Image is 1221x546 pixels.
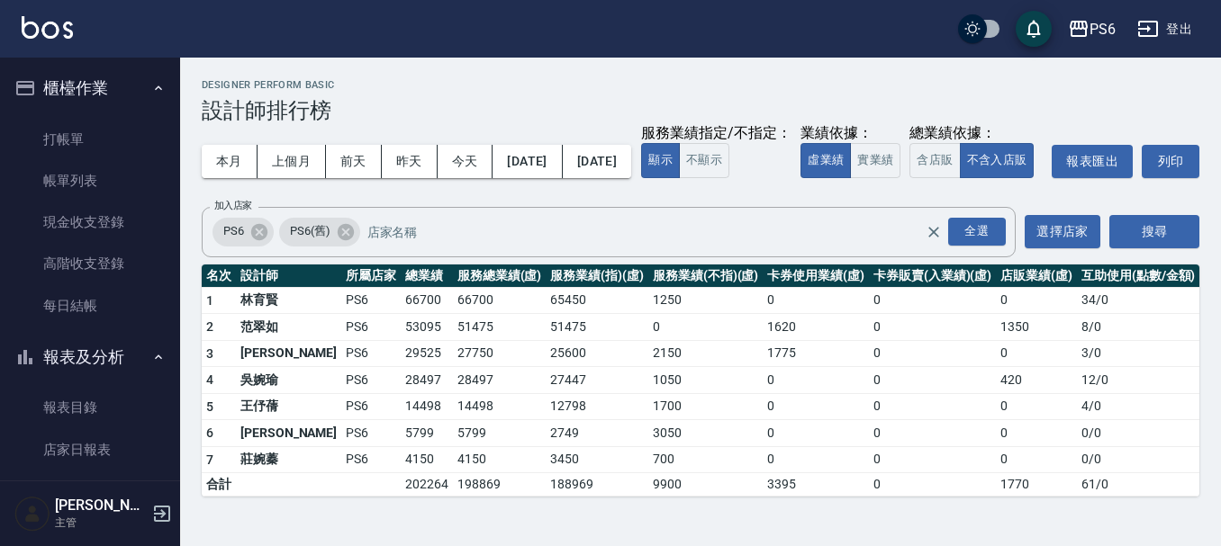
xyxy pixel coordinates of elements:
[341,393,401,420] td: PS6
[648,264,763,288] th: 服務業績(不指)(虛)
[1077,340,1199,367] td: 3 / 0
[996,287,1077,314] td: 0
[763,314,869,341] td: 1620
[648,340,763,367] td: 2150
[546,393,648,420] td: 12798
[341,287,401,314] td: PS6
[641,143,680,178] button: 顯示
[763,446,869,473] td: 0
[453,367,547,394] td: 28497
[679,143,729,178] button: 不顯示
[869,314,996,341] td: 0
[546,446,648,473] td: 3450
[763,264,869,288] th: 卡券使用業績(虛)
[453,420,547,447] td: 5799
[648,367,763,394] td: 1050
[763,287,869,314] td: 0
[341,420,401,447] td: PS6
[453,473,547,497] td: 198869
[850,143,900,178] button: 實業績
[202,145,258,178] button: 本月
[202,98,1199,123] h3: 設計師排行榜
[869,340,996,367] td: 0
[648,420,763,447] td: 3050
[7,243,173,284] a: 高階收支登錄
[546,420,648,447] td: 2749
[1077,314,1199,341] td: 8 / 0
[7,65,173,112] button: 櫃檯作業
[206,346,213,361] span: 3
[996,340,1077,367] td: 0
[236,314,341,341] td: 范翠如
[7,285,173,327] a: 每日結帳
[546,367,648,394] td: 27447
[996,367,1077,394] td: 420
[1077,264,1199,288] th: 互助使用(點數/金額)
[453,264,547,288] th: 服務總業績(虛)
[453,287,547,314] td: 66700
[7,119,173,160] a: 打帳單
[1077,393,1199,420] td: 4 / 0
[453,446,547,473] td: 4150
[869,264,996,288] th: 卡券販賣(入業績)(虛)
[869,473,996,497] td: 0
[648,446,763,473] td: 700
[1090,18,1116,40] div: PS6
[341,340,401,367] td: PS6
[214,199,252,212] label: 加入店家
[648,287,763,314] td: 1250
[236,367,341,394] td: 吳婉瑜
[206,425,213,440] span: 6
[258,145,326,178] button: 上個月
[648,314,763,341] td: 0
[14,496,50,532] img: Person
[22,16,73,39] img: Logo
[1016,11,1052,47] button: save
[563,145,631,178] button: [DATE]
[206,319,213,334] span: 2
[341,367,401,394] td: PS6
[401,473,453,497] td: 202264
[236,446,341,473] td: 莊婉蓁
[213,218,274,246] div: PS6
[945,214,1009,249] button: Open
[493,145,562,178] button: [DATE]
[648,393,763,420] td: 1700
[326,145,382,178] button: 前天
[996,473,1077,497] td: 1770
[641,124,791,143] div: 服務業績指定/不指定：
[1077,473,1199,497] td: 61 / 0
[401,393,453,420] td: 14498
[1061,11,1123,48] button: PS6
[996,314,1077,341] td: 1350
[453,340,547,367] td: 27750
[1077,446,1199,473] td: 0 / 0
[453,393,547,420] td: 14498
[213,222,255,240] span: PS6
[869,367,996,394] td: 0
[763,473,869,497] td: 3395
[236,264,341,288] th: 設計師
[996,264,1077,288] th: 店販業績(虛)
[206,452,213,467] span: 7
[206,293,213,308] span: 1
[382,145,438,178] button: 昨天
[341,446,401,473] td: PS6
[948,218,1006,246] div: 全選
[1052,145,1133,178] button: 報表匯出
[1077,420,1199,447] td: 0 / 0
[869,420,996,447] td: 0
[1142,145,1199,178] button: 列印
[7,160,173,201] a: 帳單列表
[206,372,213,387] span: 4
[909,124,1043,143] div: 總業績依據：
[909,143,960,178] button: 含店販
[341,264,401,288] th: 所屬店家
[401,420,453,447] td: 5799
[7,201,173,243] a: 現金收支登錄
[869,446,996,473] td: 0
[7,470,173,512] a: 互助日報表
[401,264,453,288] th: 總業績
[236,340,341,367] td: [PERSON_NAME]
[401,287,453,314] td: 66700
